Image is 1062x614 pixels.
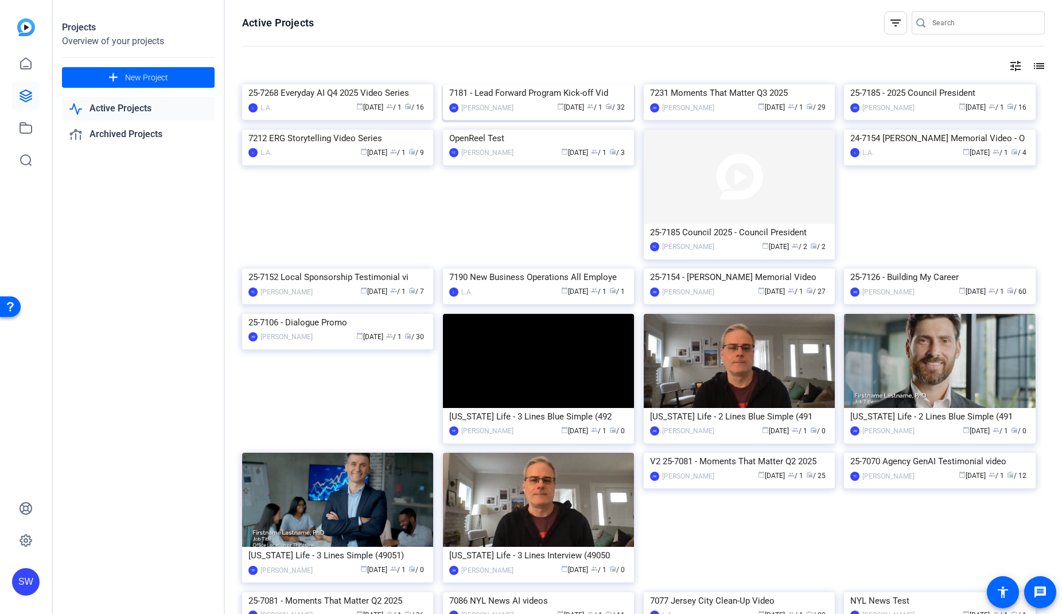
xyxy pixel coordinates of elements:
[758,287,765,294] span: calendar_today
[762,427,789,435] span: [DATE]
[390,287,397,294] span: group
[993,426,999,433] span: group
[404,103,411,110] span: radio
[850,84,1029,102] div: 25-7185 - 2025 Council President
[409,565,415,572] span: radio
[650,103,659,112] div: JW
[959,471,966,478] span: calendar_today
[248,103,258,112] div: L
[650,408,828,425] div: [US_STATE] Life - 2 Lines Blue Simple (491
[248,148,258,157] div: L
[390,287,406,296] span: / 1
[356,103,363,110] span: calendar_today
[404,103,424,111] span: / 16
[650,453,828,470] div: V2 25-7081 - Moments That Matter Q2 2025
[963,426,970,433] span: calendar_today
[404,333,424,341] span: / 30
[409,566,424,574] span: / 0
[62,34,215,48] div: Overview of your projects
[609,566,625,574] span: / 0
[792,426,799,433] span: group
[461,102,514,114] div: [PERSON_NAME]
[386,333,402,341] span: / 1
[449,84,628,102] div: 7181 - Lead Forward Program Kick-off Vid
[609,427,625,435] span: / 0
[561,148,568,155] span: calendar_today
[650,592,828,609] div: 7077 Jersey City Clean-Up Video
[662,286,714,298] div: [PERSON_NAME]
[561,426,568,433] span: calendar_today
[561,287,588,296] span: [DATE]
[862,147,874,158] div: L.A.
[762,426,769,433] span: calendar_today
[557,103,564,110] span: calendar_today
[409,287,415,294] span: radio
[461,425,514,437] div: [PERSON_NAME]
[788,472,803,480] span: / 1
[792,243,807,251] span: / 2
[650,269,828,286] div: 25-7154 - [PERSON_NAME] Memorial Video
[591,566,606,574] span: / 1
[1011,149,1026,157] span: / 4
[449,547,628,564] div: [US_STATE] Life - 3 Lines Interview (49050
[650,287,659,297] div: JW
[561,566,588,574] span: [DATE]
[850,103,859,112] div: JW
[461,147,514,158] div: [PERSON_NAME]
[993,149,1008,157] span: / 1
[1007,471,1014,478] span: radio
[461,565,514,576] div: [PERSON_NAME]
[662,471,714,482] div: [PERSON_NAME]
[959,103,986,111] span: [DATE]
[662,425,714,437] div: [PERSON_NAME]
[591,148,598,155] span: group
[788,287,795,294] span: group
[959,103,966,110] span: calendar_today
[360,149,387,157] span: [DATE]
[409,148,415,155] span: radio
[62,21,215,34] div: Projects
[449,148,458,157] div: TC
[650,242,659,251] div: TC
[1007,103,1014,110] span: radio
[989,103,1004,111] span: / 1
[850,426,859,436] div: JW
[792,427,807,435] span: / 1
[806,287,826,296] span: / 27
[449,566,458,575] div: JW
[260,331,313,343] div: [PERSON_NAME]
[356,332,363,339] span: calendar_today
[788,287,803,296] span: / 1
[662,241,714,252] div: [PERSON_NAME]
[650,472,659,481] div: JW
[862,102,915,114] div: [PERSON_NAME]
[12,568,40,596] div: SW
[1009,59,1022,73] mat-icon: tune
[963,427,990,435] span: [DATE]
[788,471,795,478] span: group
[993,427,1008,435] span: / 1
[390,148,397,155] span: group
[963,149,990,157] span: [DATE]
[449,592,628,609] div: 7086 NYL News AI videos
[993,148,999,155] span: group
[461,286,473,298] div: L.A.
[609,287,625,296] span: / 1
[591,287,606,296] span: / 1
[609,426,616,433] span: radio
[662,102,714,114] div: [PERSON_NAME]
[862,425,915,437] div: [PERSON_NAME]
[62,97,215,121] a: Active Projects
[449,287,458,297] div: L
[390,566,406,574] span: / 1
[409,149,424,157] span: / 9
[587,103,602,111] span: / 1
[850,472,859,481] div: TC
[449,426,458,436] div: TP
[806,103,826,111] span: / 29
[932,16,1036,30] input: Search
[106,71,120,85] mat-icon: add
[650,426,659,436] div: JW
[850,453,1029,470] div: 25-7070 Agency GenAI Testimonial video
[788,103,803,111] span: / 1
